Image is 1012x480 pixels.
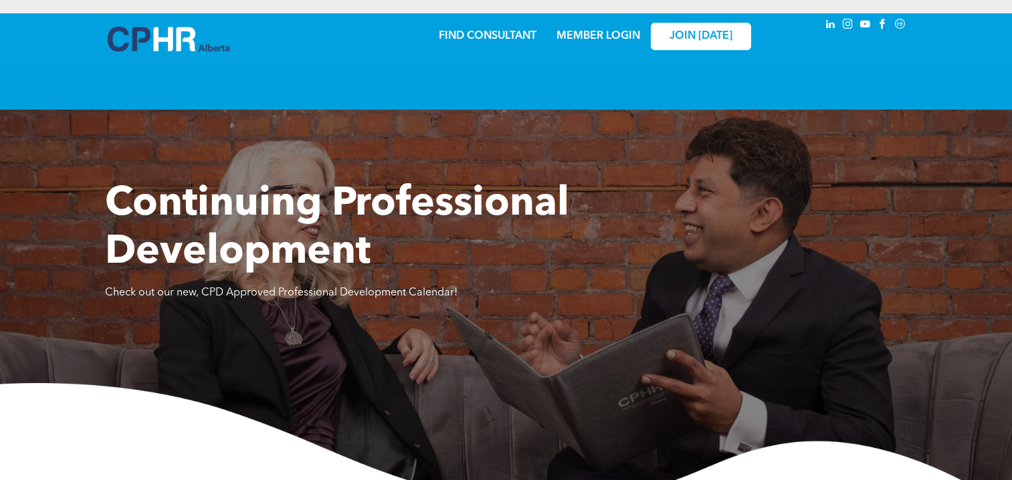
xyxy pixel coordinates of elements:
a: JOIN [DATE] [651,23,751,50]
a: Social network [893,17,908,35]
span: JOIN [DATE] [670,30,732,43]
a: linkedin [823,17,838,35]
a: MEMBER LOGIN [556,31,640,41]
a: FIND CONSULTANT [439,31,536,41]
a: facebook [876,17,890,35]
a: youtube [858,17,873,35]
span: Check out our new, CPD Approved Professional Development Calendar! [105,287,458,298]
img: A blue and white logo for cp alberta [108,27,229,51]
a: instagram [841,17,855,35]
span: Continuing Professional Development [105,185,569,273]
